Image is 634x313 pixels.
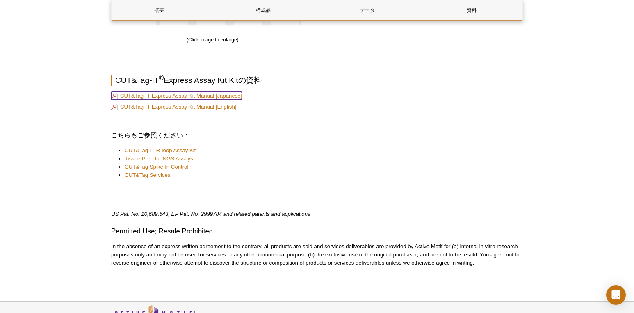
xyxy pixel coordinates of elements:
em: US Pat. No. 10,689,643, EP Pat. No. 2999784 and related patents and applications [111,211,310,217]
h3: こちらもご参照ください： [111,130,523,140]
a: CUT&Tag-IT R-loop Assay Kit [125,146,196,155]
a: CUT&Tag-IT Express Assay Kit Manual [English] [111,103,236,111]
sup: ® [159,74,164,81]
a: 構成品 [216,0,310,20]
h2: CUT&Tag-IT Express Assay Kit Kitの資料 [111,75,523,86]
a: 概要 [112,0,206,20]
a: Tissue Prep for NGS Assays [125,155,193,163]
a: データ [320,0,415,20]
a: 資料 [424,0,519,20]
div: Open Intercom Messenger [606,285,626,305]
a: CUT&Tag-IT Express Assay Kit Manual [Japanese] [111,92,242,100]
p: In the absence of an express written agreement to the contrary, all products are sold and service... [111,242,523,267]
a: CUT&Tag Services [125,171,170,179]
h3: Permitted Use; Resale Prohibited [111,226,523,236]
a: CUT&Tag Spike-In Control [125,163,188,171]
